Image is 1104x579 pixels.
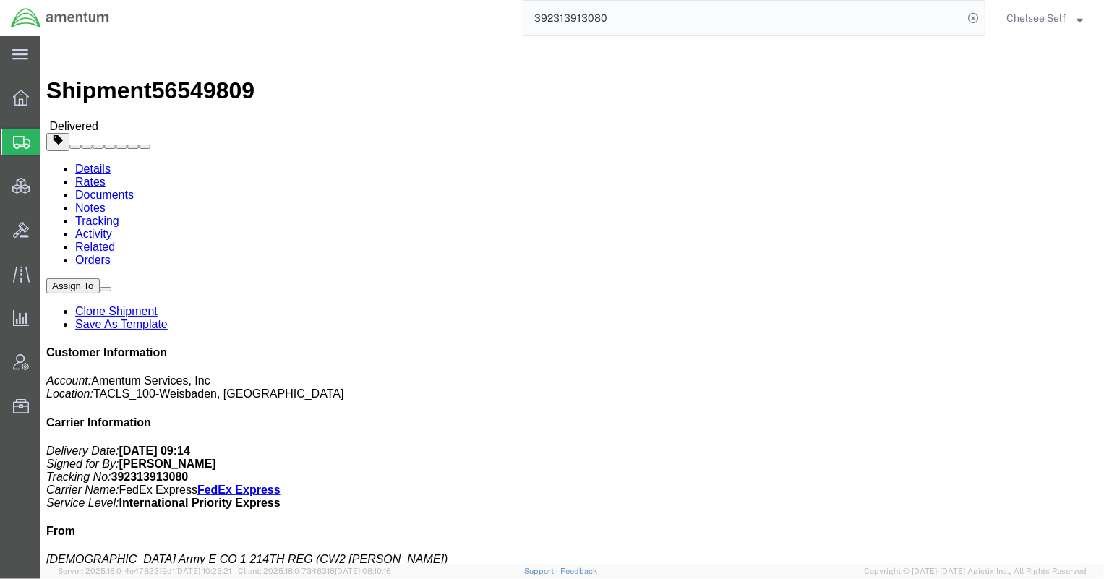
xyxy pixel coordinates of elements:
input: Search for shipment number, reference number [523,1,963,35]
span: Copyright © [DATE]-[DATE] Agistix Inc., All Rights Reserved [864,565,1087,578]
span: [DATE] 08:10:16 [335,567,391,575]
a: Feedback [560,567,597,575]
span: Server: 2025.18.0-4e47823f9d1 [58,567,231,575]
img: logo [10,7,110,29]
a: Support [524,567,560,575]
span: Client: 2025.18.0-7346316 [238,567,391,575]
iframe: FS Legacy Container [40,36,1104,564]
span: Chelsee Self [1006,10,1066,26]
span: [DATE] 10:23:21 [175,567,231,575]
button: Chelsee Self [1006,9,1084,27]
